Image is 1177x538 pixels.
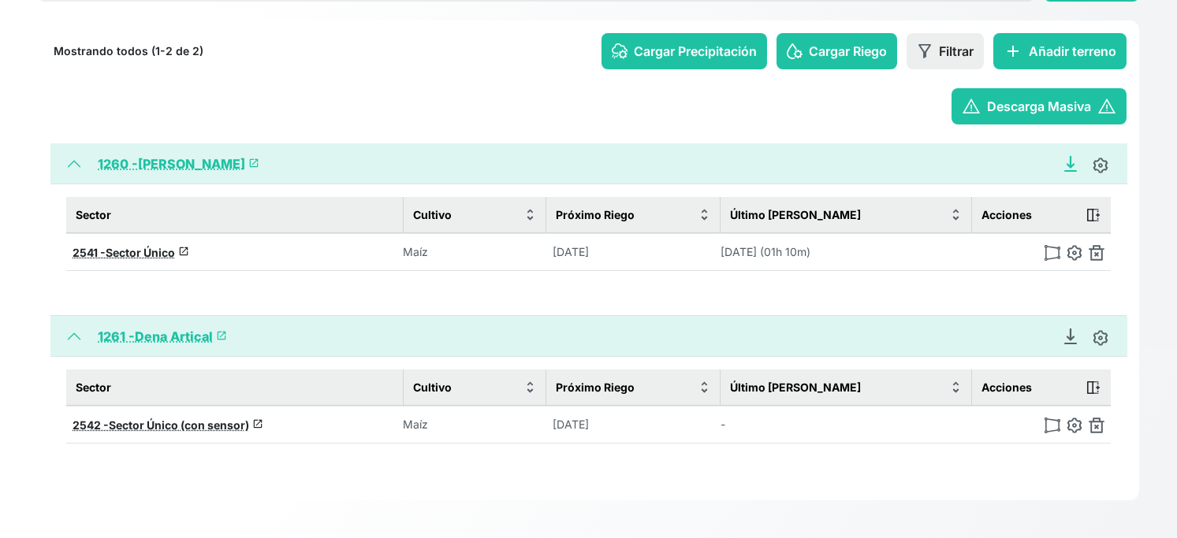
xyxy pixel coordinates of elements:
img: filter [917,43,933,59]
span: warning [962,97,981,116]
img: modify-polygon [1045,417,1060,433]
button: 1261 -Dena Articallaunch [50,316,1127,357]
span: Cargar Riego [809,42,887,61]
a: 2541 -Sector Únicolaunch [73,246,189,259]
span: 2541 - [73,246,106,259]
span: Sector Único (con sensor) [109,418,249,432]
span: launch [178,246,189,257]
img: modify-polygon [1045,245,1060,261]
img: sort [950,209,962,221]
span: Cargar Precipitación [634,42,757,61]
img: delete [1089,417,1104,433]
span: Próximo Riego [556,206,635,223]
img: sort [950,381,962,393]
p: [DATE] [553,244,639,260]
span: Sector [76,379,111,395]
img: irrigation-config [787,43,803,59]
img: sort [698,381,710,393]
span: launch [216,330,227,341]
img: action [1086,380,1101,395]
span: add [1004,42,1022,61]
p: Mostrando todos (1-2 de 2) [54,43,203,59]
button: addAñadir terreno [993,33,1127,69]
img: action [1086,207,1101,223]
span: Cultivo [413,379,452,395]
td: [DATE] (01h 10m) [721,233,971,271]
span: 2542 - [73,418,109,432]
img: edit [1093,330,1108,346]
td: Maíz [403,233,546,271]
button: Cargar Precipitación [602,33,767,69]
span: Sector Único [106,246,175,259]
button: 1260 -[PERSON_NAME]launch [50,143,1127,184]
img: sort [698,209,710,221]
button: Filtrar [907,33,984,69]
span: Último [PERSON_NAME] [730,379,861,395]
span: launch [252,418,263,429]
span: launch [248,158,259,169]
img: edit [1067,417,1082,433]
a: 1261 -Dena Articallaunch [98,328,227,344]
a: Descargar Recomendación de Riego en PDF [1055,328,1086,344]
span: 1260 - [98,156,138,172]
span: Acciones [981,206,1032,223]
a: 2542 -Sector Único (con sensor)launch [73,418,263,432]
img: rain-config [612,43,628,59]
td: Maíz [403,406,546,443]
img: edit [1067,245,1082,261]
img: edit [1093,158,1108,173]
span: Último [PERSON_NAME] [730,206,861,223]
button: warningDescarga Masivawarning [952,88,1127,124]
a: 1260 -[PERSON_NAME]launch [98,156,259,172]
td: - [721,406,971,443]
span: Próximo Riego [556,379,635,395]
span: Acciones [981,379,1032,395]
span: 1261 - [98,328,135,344]
a: Descargar Recomendación de Riego en PDF [1055,156,1086,172]
span: warning [1097,97,1116,116]
img: delete [1089,245,1104,261]
img: sort [524,381,536,393]
p: [DATE] [553,417,639,432]
img: sort [524,209,536,221]
span: Cultivo [413,206,452,223]
span: Sector [76,206,111,223]
button: Cargar Riego [777,33,897,69]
